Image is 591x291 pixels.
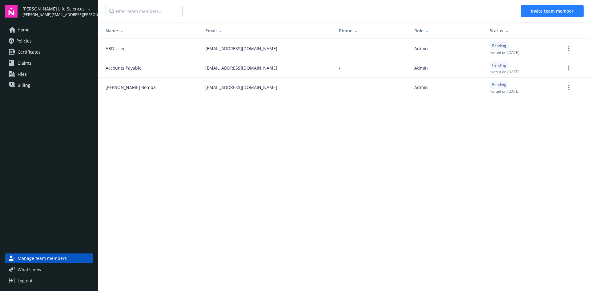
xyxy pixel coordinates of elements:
[22,6,86,12] span: [PERSON_NAME] Life Sciences
[490,69,519,75] span: Invited on [DATE]
[18,47,41,57] span: Certificates
[18,266,41,273] span: What ' s new
[205,65,277,71] span: [EMAIL_ADDRESS][DOMAIN_NAME]
[18,58,31,68] span: Claims
[5,69,93,79] a: Files
[414,84,428,91] span: Admin
[106,84,156,91] span: [PERSON_NAME] Bomba
[205,84,277,91] span: [EMAIL_ADDRESS][DOMAIN_NAME]
[86,6,93,13] a: arrowDropDown
[414,27,480,34] div: Role
[16,36,32,46] span: Policies
[18,253,67,263] span: Manage team members
[5,47,93,57] a: Certificates
[18,80,30,90] span: Billing
[492,82,506,87] span: Pending
[106,45,125,52] span: ABD User
[106,27,195,34] div: Name
[18,25,30,35] span: Home
[18,276,33,286] div: Log out
[5,36,93,46] a: Policies
[531,8,573,14] span: Invite team member
[339,65,340,71] span: -
[339,45,340,52] span: -
[565,84,573,91] a: more
[492,63,506,68] span: Pending
[414,65,428,71] span: Admin
[5,58,93,68] a: Claims
[490,27,555,34] div: Status
[5,25,93,35] a: Home
[18,69,27,79] span: Files
[5,266,51,273] button: What's new
[565,64,573,72] a: more
[339,84,340,91] span: -
[5,5,18,18] img: navigator-logo.svg
[490,50,519,55] span: Invited on [DATE]
[205,45,277,52] span: [EMAIL_ADDRESS][DOMAIN_NAME]
[490,89,519,94] span: Invited on [DATE]
[414,45,428,52] span: Admin
[5,253,93,263] a: Manage team members
[5,80,93,90] a: Billing
[205,27,329,34] div: Email
[106,65,142,71] span: Accounts Payable
[22,12,86,18] span: [PERSON_NAME][EMAIL_ADDRESS][PERSON_NAME][DOMAIN_NAME]
[521,5,584,17] button: Invite team member
[106,5,183,17] input: Filter team members...
[565,45,573,52] a: more
[22,5,93,18] button: [PERSON_NAME] Life Sciences[PERSON_NAME][EMAIL_ADDRESS][PERSON_NAME][DOMAIN_NAME]arrowDropDown
[339,27,404,34] div: Phone
[492,43,506,49] span: Pending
